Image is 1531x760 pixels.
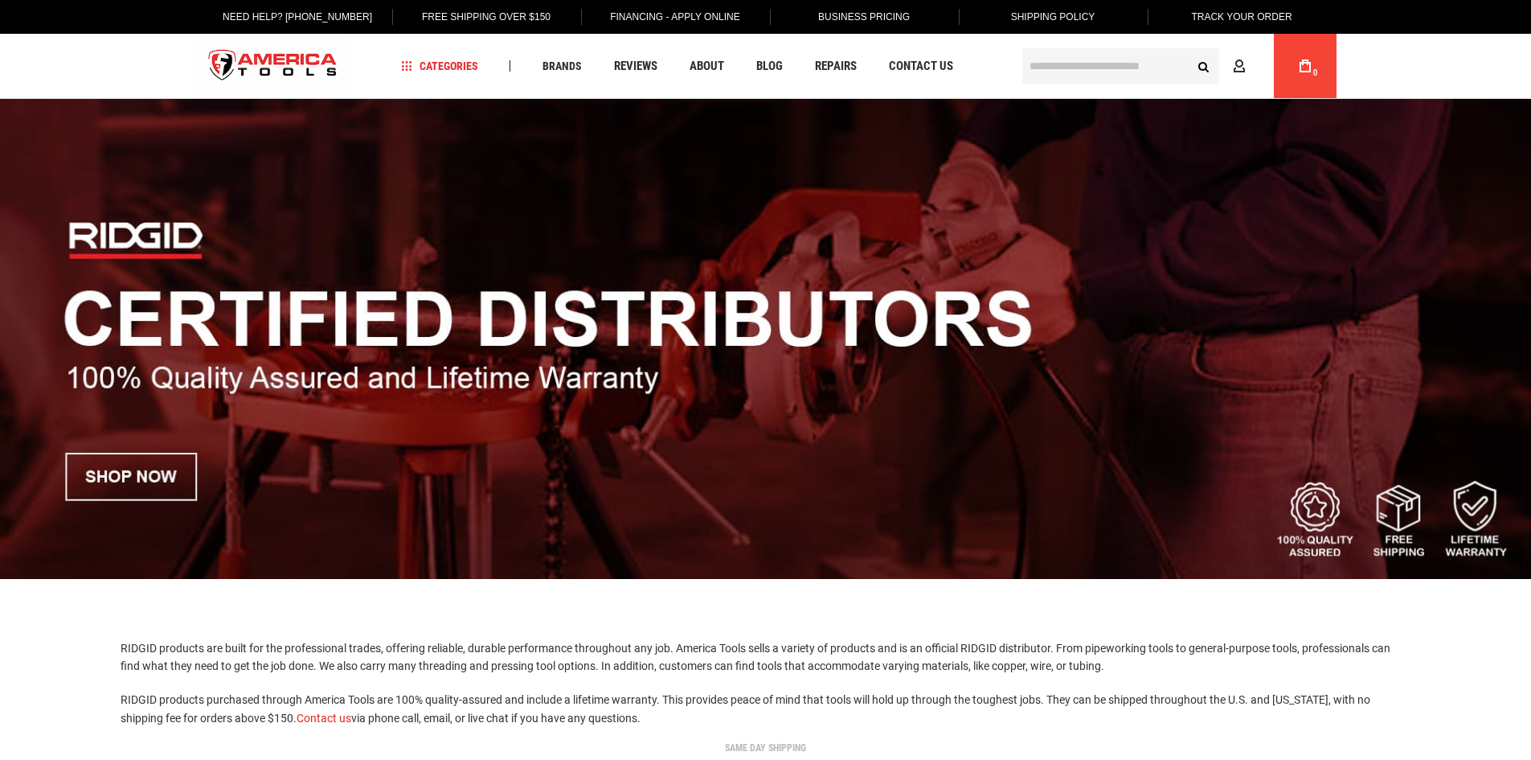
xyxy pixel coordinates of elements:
[195,36,351,97] img: America Tools
[808,55,864,77] a: Repairs
[607,55,665,77] a: Reviews
[1189,51,1219,81] button: Search
[815,60,857,72] span: Repairs
[401,60,478,72] span: Categories
[121,639,1410,676] p: RIDGID products are built for the professional trades, offering reliable, durable performance thr...
[121,691,1410,727] p: RIDGID products purchased through America Tools are 100% quality-assured and include a lifetime w...
[542,60,582,72] span: Brands
[535,55,589,77] a: Brands
[1290,34,1320,98] a: 0
[614,60,657,72] span: Reviews
[1011,11,1095,23] span: Shipping Policy
[1313,68,1318,77] span: 0
[195,36,351,97] a: store logo
[749,55,790,77] a: Blog
[394,55,485,77] a: Categories
[682,55,731,77] a: About
[690,60,724,72] span: About
[756,60,783,72] span: Blog
[297,712,351,725] a: Contact us
[889,60,953,72] span: Contact Us
[882,55,960,77] a: Contact Us
[191,743,1341,753] div: SAME DAY SHIPPING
